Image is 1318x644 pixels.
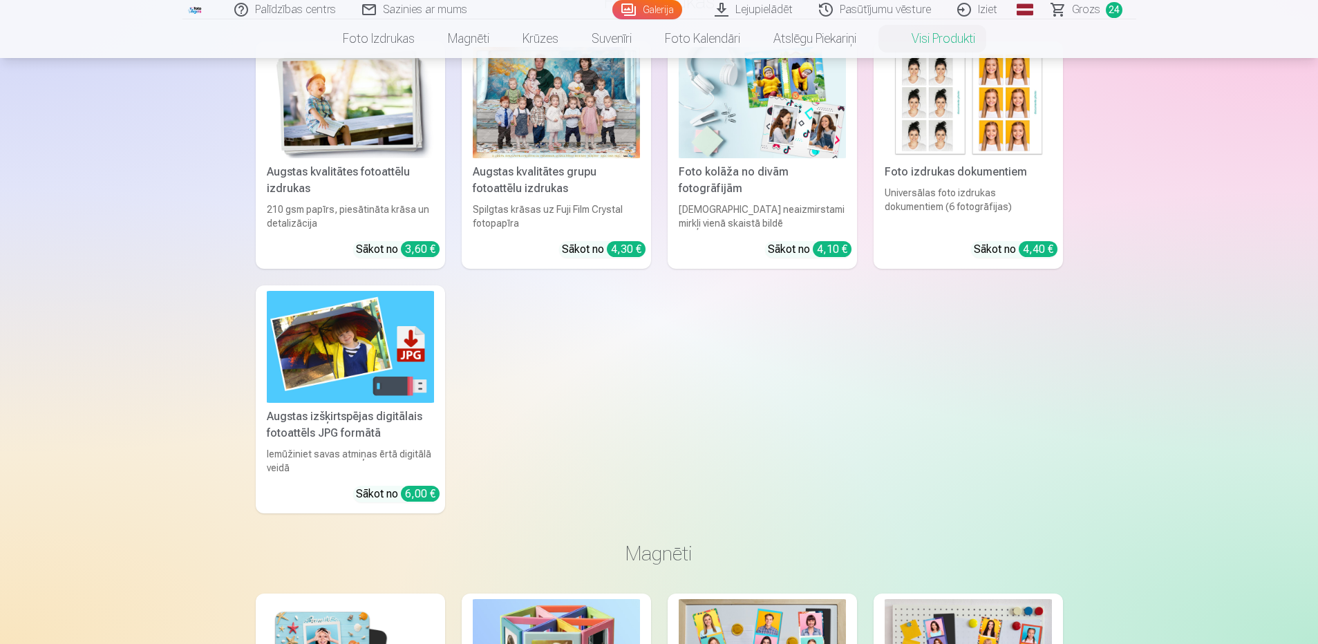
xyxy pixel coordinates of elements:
[467,202,646,230] div: Spilgtas krāsas uz Fuji Film Crystal fotopapīra
[431,19,506,58] a: Magnēti
[679,47,846,158] img: Foto kolāža no divām fotogrāfijām
[462,41,651,269] a: Augstas kvalitātes grupu fotoattēlu izdrukasSpilgtas krāsas uz Fuji Film Crystal fotopapīraSākot ...
[261,447,440,475] div: Iemūžiniet savas atmiņas ērtā digitālā veidā
[1019,241,1057,257] div: 4,40 €
[261,202,440,230] div: 210 gsm papīrs, piesātināta krāsa un detalizācija
[356,241,440,258] div: Sākot no
[401,241,440,257] div: 3,60 €
[267,541,1052,566] h3: Magnēti
[401,486,440,502] div: 6,00 €
[356,486,440,502] div: Sākot no
[562,241,646,258] div: Sākot no
[267,291,434,402] img: Augstas izšķirtspējas digitālais fotoattēls JPG formātā
[974,241,1057,258] div: Sākot no
[879,164,1057,180] div: Foto izdrukas dokumentiem
[668,41,857,269] a: Foto kolāža no divām fotogrāfijāmFoto kolāža no divām fotogrāfijām[DEMOGRAPHIC_DATA] neaizmirstam...
[506,19,575,58] a: Krūzes
[261,408,440,442] div: Augstas izšķirtspējas digitālais fotoattēls JPG formātā
[874,41,1063,269] a: Foto izdrukas dokumentiemFoto izdrukas dokumentiemUniversālas foto izdrukas dokumentiem (6 fotogr...
[607,241,646,257] div: 4,30 €
[467,164,646,197] div: Augstas kvalitātes grupu fotoattēlu izdrukas
[256,41,445,269] a: Augstas kvalitātes fotoattēlu izdrukasAugstas kvalitātes fotoattēlu izdrukas210 gsm papīrs, piesā...
[648,19,757,58] a: Foto kalendāri
[1072,1,1100,18] span: Grozs
[261,164,440,197] div: Augstas kvalitātes fotoattēlu izdrukas
[757,19,873,58] a: Atslēgu piekariņi
[673,202,851,230] div: [DEMOGRAPHIC_DATA] neaizmirstami mirkļi vienā skaistā bildē
[326,19,431,58] a: Foto izdrukas
[188,6,203,14] img: /fa1
[873,19,992,58] a: Visi produkti
[673,164,851,197] div: Foto kolāža no divām fotogrāfijām
[885,47,1052,158] img: Foto izdrukas dokumentiem
[813,241,851,257] div: 4,10 €
[267,47,434,158] img: Augstas kvalitātes fotoattēlu izdrukas
[768,241,851,258] div: Sākot no
[879,186,1057,230] div: Universālas foto izdrukas dokumentiem (6 fotogrāfijas)
[256,285,445,513] a: Augstas izšķirtspējas digitālais fotoattēls JPG formātāAugstas izšķirtspējas digitālais fotoattēl...
[1106,2,1122,18] span: 24
[575,19,648,58] a: Suvenīri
